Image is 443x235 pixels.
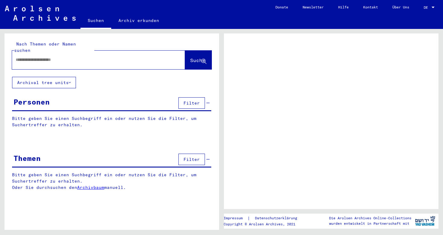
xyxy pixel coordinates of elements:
[14,96,50,107] div: Personen
[178,97,205,109] button: Filter
[12,115,211,128] p: Bitte geben Sie einen Suchbegriff ein oder nutzen Sie die Filter, um Suchertreffer zu erhalten.
[178,154,205,165] button: Filter
[14,153,41,164] div: Themen
[190,57,205,63] span: Suche
[224,215,247,221] a: Impressum
[14,41,76,53] mat-label: Nach Themen oder Namen suchen
[184,157,200,162] span: Filter
[184,100,200,106] span: Filter
[224,215,304,221] div: |
[12,77,76,88] button: Archival tree units
[12,172,212,191] p: Bitte geben Sie einen Suchbegriff ein oder nutzen Sie die Filter, um Suchertreffer zu erhalten. O...
[77,185,104,190] a: Archivbaum
[185,51,212,69] button: Suche
[250,215,304,221] a: Datenschutzerklärung
[5,6,76,21] img: Arolsen_neg.svg
[80,13,111,29] a: Suchen
[224,221,304,227] p: Copyright © Arolsen Archives, 2021
[414,213,436,228] img: yv_logo.png
[424,5,430,10] span: DE
[329,215,411,221] p: Die Arolsen Archives Online-Collections
[111,13,166,28] a: Archiv erkunden
[329,221,411,226] p: wurden entwickelt in Partnerschaft mit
